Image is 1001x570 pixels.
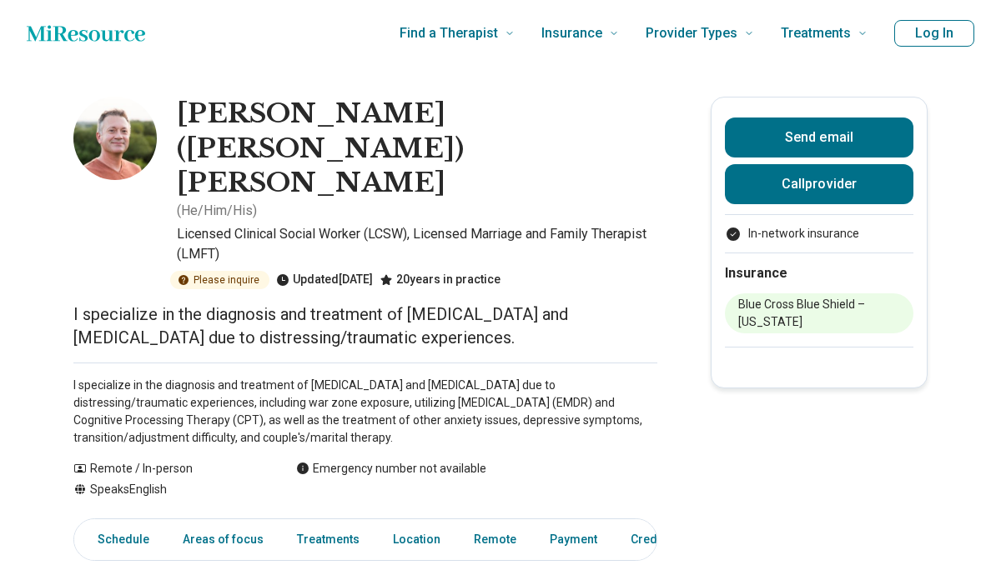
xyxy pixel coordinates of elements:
h2: Insurance [725,263,913,283]
li: Blue Cross Blue Shield – [US_STATE] [725,293,913,333]
ul: Payment options [725,225,913,242]
p: I specialize in the diagnosis and treatment of [MEDICAL_DATA] and [MEDICAL_DATA] due to distressi... [73,377,657,447]
a: Location [383,522,450,557]
span: Insurance [541,22,602,45]
button: Log In [894,20,974,47]
p: I specialize in the diagnosis and treatment of [MEDICAL_DATA] and [MEDICAL_DATA] due to distressi... [73,302,657,349]
div: Emergency number not available [296,460,486,477]
a: Remote [464,522,526,557]
div: Remote / In-person [73,460,263,477]
p: ( He/Him/His ) [177,201,257,221]
a: Areas of focus [173,522,274,557]
a: Credentials [621,522,704,557]
span: Treatments [781,22,851,45]
div: Speaks English [73,481,263,498]
span: Find a Therapist [400,22,498,45]
img: Matthew Clayton, Licensed Clinical Social Worker (LCSW) [73,97,157,180]
li: In-network insurance [725,225,913,242]
p: Licensed Clinical Social Worker (LCSW), Licensed Marriage and Family Therapist (LMFT) [177,224,657,264]
a: Schedule [78,522,159,557]
h1: [PERSON_NAME] ([PERSON_NAME]) [PERSON_NAME] [177,97,657,201]
button: Send email [725,117,913,157]
button: Callprovider [725,164,913,204]
span: Provider Types [646,22,737,45]
a: Treatments [287,522,370,557]
div: Updated [DATE] [276,271,373,289]
a: Payment [540,522,607,557]
div: Please inquire [170,271,269,289]
div: 20 years in practice [380,271,500,289]
a: Home page [27,17,145,50]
